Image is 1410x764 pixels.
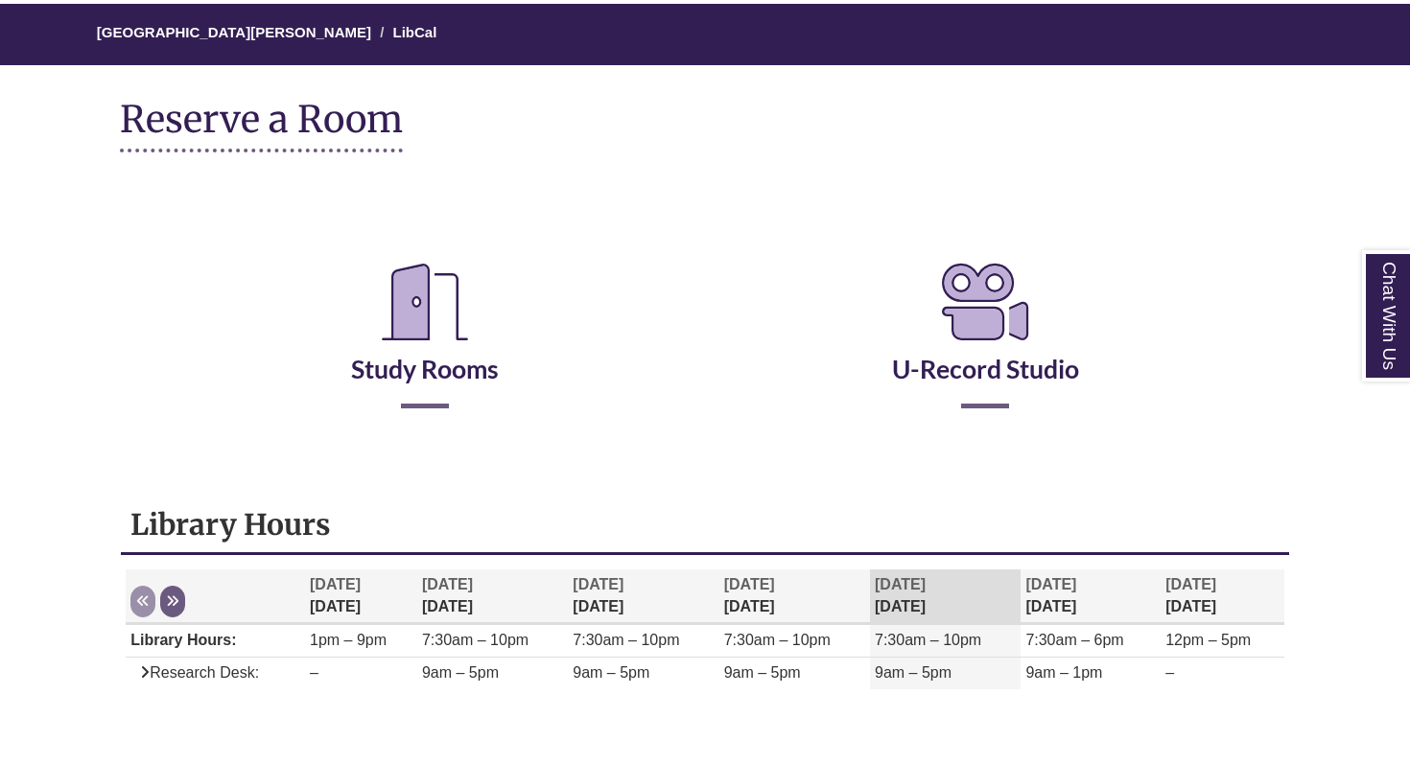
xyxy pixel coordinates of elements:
th: [DATE] [1021,569,1161,624]
div: Libchat [120,743,1290,752]
button: Previous week [130,586,155,617]
span: [DATE] [875,576,926,592]
span: 7:30am – 10pm [724,632,831,648]
span: 9am – 5pm [724,664,801,681]
nav: Breadcrumb [120,4,1290,65]
span: 9am – 5pm [422,664,499,681]
span: 7:30am – 10pm [875,632,981,648]
th: [DATE] [1161,569,1284,624]
span: 7:30am – 10pm [422,632,529,648]
a: U-Record Studio [892,306,1079,384]
h1: Reserve a Room [120,99,403,152]
span: [DATE] [724,576,775,592]
span: [DATE] [310,576,361,592]
span: 7:30am – 10pm [573,632,679,648]
span: 9am – 5pm [573,664,649,681]
th: [DATE] [719,569,870,624]
span: 9am – 1pm [1025,664,1102,681]
button: Next week [160,586,185,617]
span: – [1165,664,1174,681]
th: [DATE] [870,569,1021,624]
a: [GEOGRAPHIC_DATA][PERSON_NAME] [97,24,371,40]
span: [DATE] [422,576,473,592]
a: LibCal [393,24,437,40]
span: [DATE] [1165,576,1216,592]
th: [DATE] [305,569,417,624]
th: [DATE] [568,569,718,624]
span: 9am – 5pm [875,664,952,681]
h1: Library Hours [130,506,1280,543]
span: [DATE] [1025,576,1076,592]
a: Study Rooms [351,306,499,384]
span: Research Desk: [130,664,259,681]
span: [DATE] [573,576,623,592]
span: 1pm – 9pm [310,632,387,648]
span: 12pm – 5pm [1165,632,1251,648]
th: [DATE] [417,569,568,624]
div: Reserve a Room [120,200,1290,465]
span: – [310,664,318,681]
span: 7:30am – 6pm [1025,632,1123,648]
td: Library Hours: [126,625,305,658]
div: Library Hours [121,497,1289,723]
